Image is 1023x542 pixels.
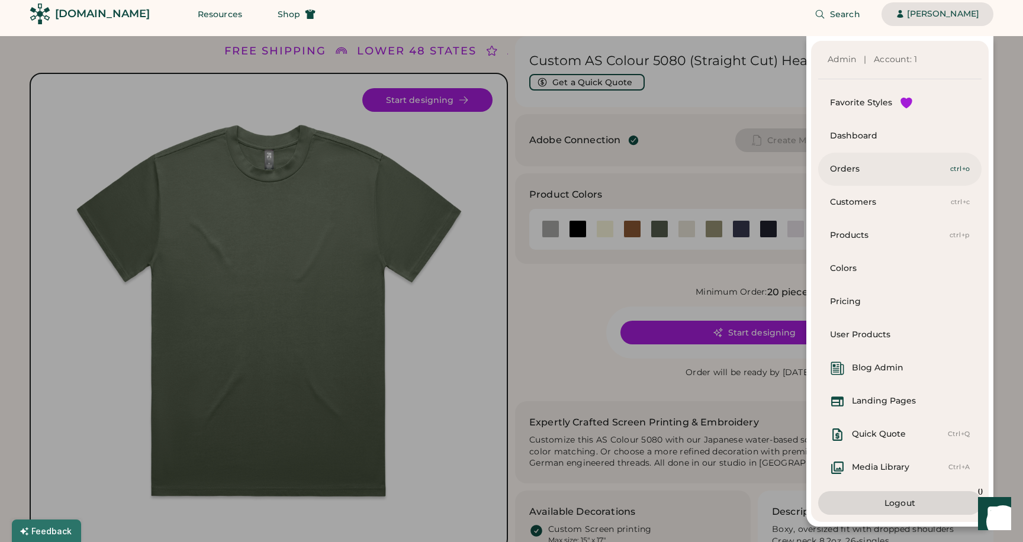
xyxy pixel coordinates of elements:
span: Shop [278,10,300,18]
div: Landing Pages [852,395,916,407]
div: User Products [830,329,970,341]
div: Ctrl+Q [948,430,970,439]
div: Products [830,230,950,241]
div: Colors [830,263,970,275]
div: Customers [830,196,951,208]
div: Quick Quote [852,428,906,440]
button: Shop [263,2,330,26]
div: Blog Admin [852,362,903,374]
div: Orders [830,163,950,175]
div: Favorite Styles [830,97,892,109]
button: Search [800,2,874,26]
div: ctrl+c [951,198,970,207]
div: Pricing [830,296,970,308]
button: Logout [818,491,982,515]
div: [PERSON_NAME] [907,8,979,20]
img: Rendered Logo - Screens [30,4,50,24]
span: Search [830,10,860,18]
div: Admin | Account: 1 [828,54,972,66]
div: Media Library [852,462,909,473]
div: ctrl+o [950,164,970,174]
iframe: Front Chat [967,489,1018,540]
button: Resources [184,2,256,26]
div: Ctrl+A [948,463,970,472]
div: ctrl+p [950,231,970,240]
div: [DOMAIN_NAME] [55,7,150,21]
div: Dashboard [830,130,970,142]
